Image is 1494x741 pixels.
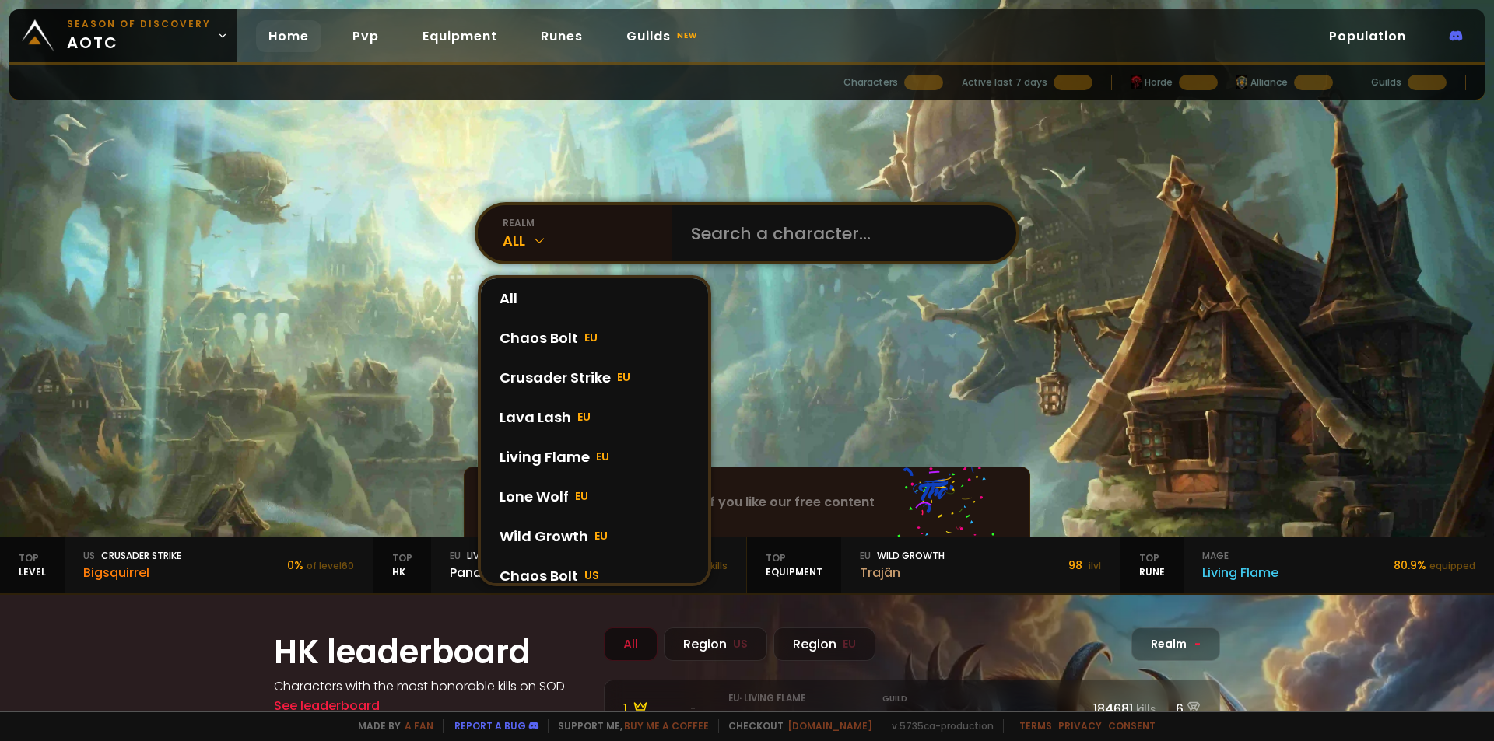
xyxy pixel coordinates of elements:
[882,693,1084,705] small: Guild
[614,20,713,52] a: Guildsnew
[1394,557,1475,574] div: 80.9 %
[481,358,708,397] div: Crusader Strike
[481,477,708,516] div: Lone Wolf
[624,719,709,732] a: Buy me a coffee
[860,549,871,563] span: eu
[1236,75,1247,89] img: horde
[307,559,354,572] small: of level 60
[373,537,747,593] a: TopHKeuLiving FlamePanaccea184681 kills
[584,568,599,584] span: US
[256,20,321,52] a: Home
[1136,702,1156,717] small: kills
[1429,559,1475,572] small: equipped
[481,556,708,596] div: Chaos Bolt
[67,17,211,54] span: aotc
[349,719,433,733] span: Made by
[1120,537,1494,593] a: TopRunemageLiving Flame80.9%equipped
[718,719,872,733] span: Checkout
[548,719,709,733] span: Support me,
[766,551,822,565] span: Top
[674,26,700,45] small: new
[450,549,461,563] span: eu
[747,537,1120,593] a: TopequipmenteuWild GrowthTrajân98 ilvl
[1058,719,1102,732] a: Privacy
[274,627,585,676] h1: HK leaderboard
[481,516,708,556] div: Wild Growth
[274,697,380,715] a: See leaderboard
[962,75,1047,89] div: Active last 7 days
[465,467,1029,537] div: Consider disabling your ad blocker if you like our free content
[83,549,181,563] div: Crusader Strike
[481,437,708,477] div: Living Flame
[450,563,525,582] div: Panaccea
[1089,559,1101,572] small: ilvl
[1371,75,1401,89] div: Guilds
[1202,549,1229,563] span: mage
[577,409,591,425] span: EU
[274,676,585,696] h4: Characters with the most honorable kills on SOD
[481,397,708,437] div: Lava Lash
[584,330,598,346] span: EU
[1108,719,1156,732] a: Consent
[481,318,708,358] div: Chaos Bolt
[9,9,237,62] a: Season of Discoveryaotc
[860,549,945,563] div: Wild Growth
[1194,636,1201,652] span: -
[594,528,608,544] span: EU
[690,701,696,715] span: -
[860,563,945,582] div: Trajân
[1317,20,1419,52] a: Population
[1236,75,1288,89] div: Alliance
[733,636,748,652] small: US
[287,557,354,574] div: 0 %
[405,719,433,732] a: a fan
[623,699,681,718] div: 1
[528,20,595,52] a: Runes
[1131,75,1142,89] img: horde
[392,551,412,565] span: Top
[682,205,998,261] input: Search a character...
[83,549,95,563] span: us
[882,693,1084,725] div: SEAL TEAM SIX
[83,563,181,582] div: Bigsquirrel
[747,537,841,593] div: equipment
[373,537,431,593] div: HK
[450,549,525,563] div: Living Flame
[773,627,875,661] div: Region
[1131,75,1173,89] div: Horde
[481,278,708,318] div: All
[503,230,672,251] div: All
[1093,700,1133,718] span: 184681
[1019,719,1052,732] a: Terms
[1160,699,1201,718] div: 6
[410,20,510,52] a: Equipment
[1120,537,1184,593] div: Rune
[67,17,211,31] small: Season of Discovery
[787,719,872,732] a: [DOMAIN_NAME]
[575,488,588,505] span: EU
[664,627,767,661] div: Region
[882,719,994,733] span: v. 5735ca - production
[596,449,609,465] span: EU
[617,369,630,386] span: EU
[728,692,805,704] small: eu · Living Flame
[843,636,856,652] small: EU
[454,719,526,732] a: Report a bug
[1068,557,1101,574] div: 98
[503,216,672,230] div: realm
[19,551,46,565] span: Top
[1202,563,1278,582] div: Living Flame
[1131,627,1220,661] div: Realm
[604,680,1220,737] a: 1 -eu· Living FlamePanaccea GuildSEAL TEAM SIX184681kills6
[340,20,391,52] a: Pvp
[710,559,728,572] small: kills
[843,75,898,89] div: Characters
[604,627,658,661] div: All
[728,706,873,727] div: Panaccea
[1139,551,1165,565] span: Top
